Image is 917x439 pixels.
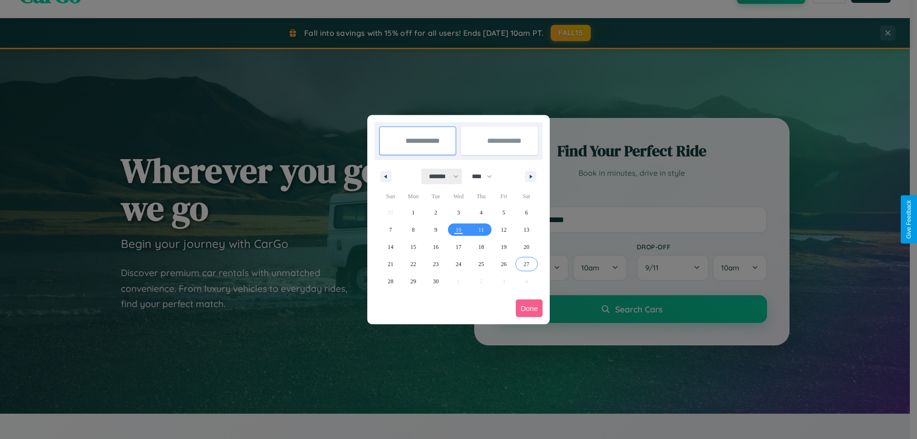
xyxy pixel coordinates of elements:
[410,238,416,256] span: 15
[435,221,437,238] span: 9
[388,273,394,290] span: 28
[470,189,492,204] span: Thu
[523,238,529,256] span: 20
[470,204,492,221] button: 4
[402,189,424,204] span: Mon
[379,238,402,256] button: 14
[501,256,507,273] span: 26
[402,238,424,256] button: 15
[402,204,424,221] button: 1
[379,273,402,290] button: 28
[379,221,402,238] button: 7
[435,204,437,221] span: 2
[412,221,415,238] span: 8
[425,256,447,273] button: 23
[425,204,447,221] button: 2
[389,221,392,238] span: 7
[492,189,515,204] span: Fri
[492,204,515,221] button: 5
[410,273,416,290] span: 29
[402,221,424,238] button: 8
[470,221,492,238] button: 11
[501,221,507,238] span: 12
[425,273,447,290] button: 30
[425,189,447,204] span: Tue
[447,238,469,256] button: 17
[515,256,538,273] button: 27
[410,256,416,273] span: 22
[379,189,402,204] span: Sun
[478,256,484,273] span: 25
[492,238,515,256] button: 19
[523,256,529,273] span: 27
[447,221,469,238] button: 10
[456,221,461,238] span: 10
[456,238,461,256] span: 17
[515,189,538,204] span: Sat
[479,221,484,238] span: 11
[515,238,538,256] button: 20
[412,204,415,221] span: 1
[402,273,424,290] button: 29
[402,256,424,273] button: 22
[492,256,515,273] button: 26
[515,221,538,238] button: 13
[480,204,482,221] span: 4
[523,221,529,238] span: 13
[501,238,507,256] span: 19
[457,204,460,221] span: 3
[502,204,505,221] span: 5
[388,256,394,273] span: 21
[525,204,528,221] span: 6
[470,238,492,256] button: 18
[492,221,515,238] button: 12
[388,238,394,256] span: 14
[433,238,439,256] span: 16
[425,238,447,256] button: 16
[906,200,912,239] div: Give Feedback
[433,273,439,290] span: 30
[379,256,402,273] button: 21
[425,221,447,238] button: 9
[447,189,469,204] span: Wed
[478,238,484,256] span: 18
[470,256,492,273] button: 25
[433,256,439,273] span: 23
[447,256,469,273] button: 24
[447,204,469,221] button: 3
[515,204,538,221] button: 6
[516,300,543,317] button: Done
[456,256,461,273] span: 24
